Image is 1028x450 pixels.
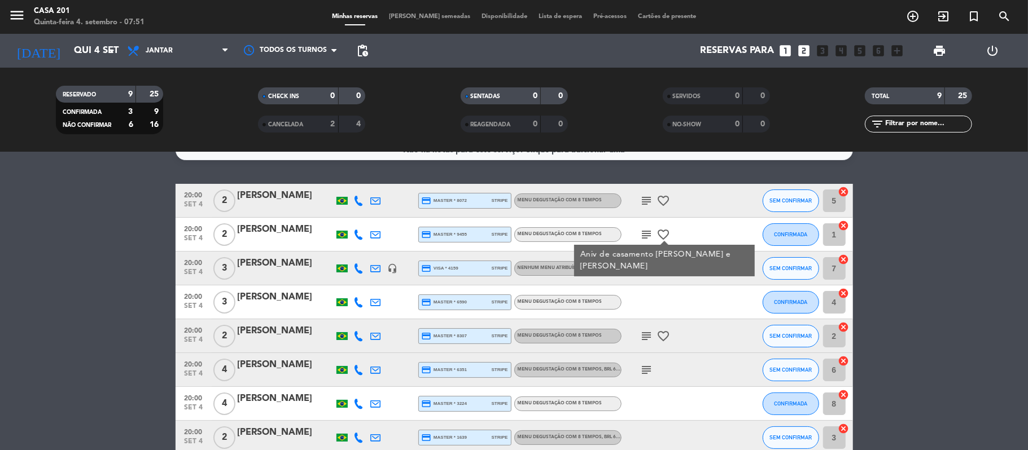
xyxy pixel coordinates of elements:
[640,228,654,241] i: subject
[422,365,432,375] i: credit_card
[471,122,511,127] span: REAGENDADA
[180,425,208,438] span: 20:00
[640,194,654,208] i: subject
[150,121,161,129] strong: 16
[673,94,701,99] span: SERVIDOS
[640,363,654,377] i: subject
[797,43,812,58] i: looks_two
[838,423,850,434] i: cancel
[356,44,369,58] span: pending_actions
[422,297,432,307] i: credit_card
[518,232,602,236] span: Menu degustação com 8 tempos
[213,291,235,314] span: 3
[884,118,972,130] input: Filtrar por nome...
[8,38,68,63] i: [DATE]
[580,249,749,272] div: Aniv de casamento [PERSON_NAME] e [PERSON_NAME]
[422,433,432,443] i: credit_card
[129,121,133,129] strong: 6
[998,10,1011,23] i: search
[769,434,812,440] span: SEM CONFIRMAR
[763,426,819,449] button: SEM CONFIRMAR
[906,10,920,23] i: add_circle_outline
[63,122,111,128] span: NÃO CONFIRMAR
[238,358,334,372] div: [PERSON_NAME]
[778,43,793,58] i: looks_one
[533,14,588,20] span: Lista de espera
[763,291,819,314] button: CONFIRMADA
[492,298,508,306] span: stripe
[422,196,432,206] i: credit_card
[180,188,208,201] span: 20:00
[492,231,508,238] span: stripe
[890,43,905,58] i: add_box
[180,201,208,214] span: set 4
[213,189,235,212] span: 2
[213,223,235,246] span: 2
[657,228,671,241] i: favorite_border
[774,400,807,407] span: CONFIRMADA
[838,220,850,231] i: cancel
[735,92,740,100] strong: 0
[533,120,537,128] strong: 0
[422,230,432,240] i: credit_card
[422,297,467,307] span: master * 6590
[834,43,849,58] i: looks_4
[128,90,133,98] strong: 9
[238,290,334,305] div: [PERSON_NAME]
[356,92,363,100] strong: 0
[518,198,602,202] span: Menu degustação com 8 tempos
[180,235,208,248] span: set 4
[422,331,467,341] span: master * 8307
[518,266,581,270] span: Nenhum menu atribuído
[238,188,334,203] div: [PERSON_NAME]
[657,329,671,343] i: favorite_border
[180,255,208,268] span: 20:00
[763,223,819,246] button: CONFIRMADA
[422,433,467,443] span: master * 1639
[853,43,868,58] i: looks_5
[602,367,622,372] span: , BRL 660
[760,92,767,100] strong: 0
[331,92,335,100] strong: 0
[422,331,432,341] i: credit_card
[673,122,702,127] span: NO-SHOW
[937,92,942,100] strong: 9
[422,263,458,273] span: visa * 4159
[958,92,969,100] strong: 25
[268,94,299,99] span: CHECK INS
[838,389,850,400] i: cancel
[933,44,946,58] span: print
[388,263,398,273] i: headset_mic
[213,392,235,415] span: 4
[518,299,602,304] span: Menu degustação com 8 tempos
[838,355,850,367] i: cancel
[701,46,775,56] span: Reservas para
[769,197,812,204] span: SEM CONFIRMAR
[238,324,334,338] div: [PERSON_NAME]
[105,44,119,58] i: arrow_drop_down
[422,365,467,375] span: master * 6351
[838,321,850,333] i: cancel
[492,332,508,339] span: stripe
[213,359,235,381] span: 4
[632,14,702,20] span: Cartões de presente
[63,92,96,98] span: RESERVADO
[602,435,622,439] span: , BRL 660
[34,6,145,17] div: Casa 201
[763,392,819,415] button: CONFIRMADA
[268,122,303,127] span: CANCELADA
[213,325,235,347] span: 2
[769,333,812,339] span: SEM CONFIRMAR
[180,370,208,383] span: set 4
[331,120,335,128] strong: 2
[518,367,622,372] span: Menu degustação com 8 tempos
[937,10,950,23] i: exit_to_app
[640,329,654,343] i: subject
[238,391,334,406] div: [PERSON_NAME]
[213,426,235,449] span: 2
[422,230,467,240] span: master * 9455
[180,323,208,336] span: 20:00
[492,400,508,407] span: stripe
[588,14,632,20] span: Pré-acessos
[326,14,383,20] span: Minhas reservas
